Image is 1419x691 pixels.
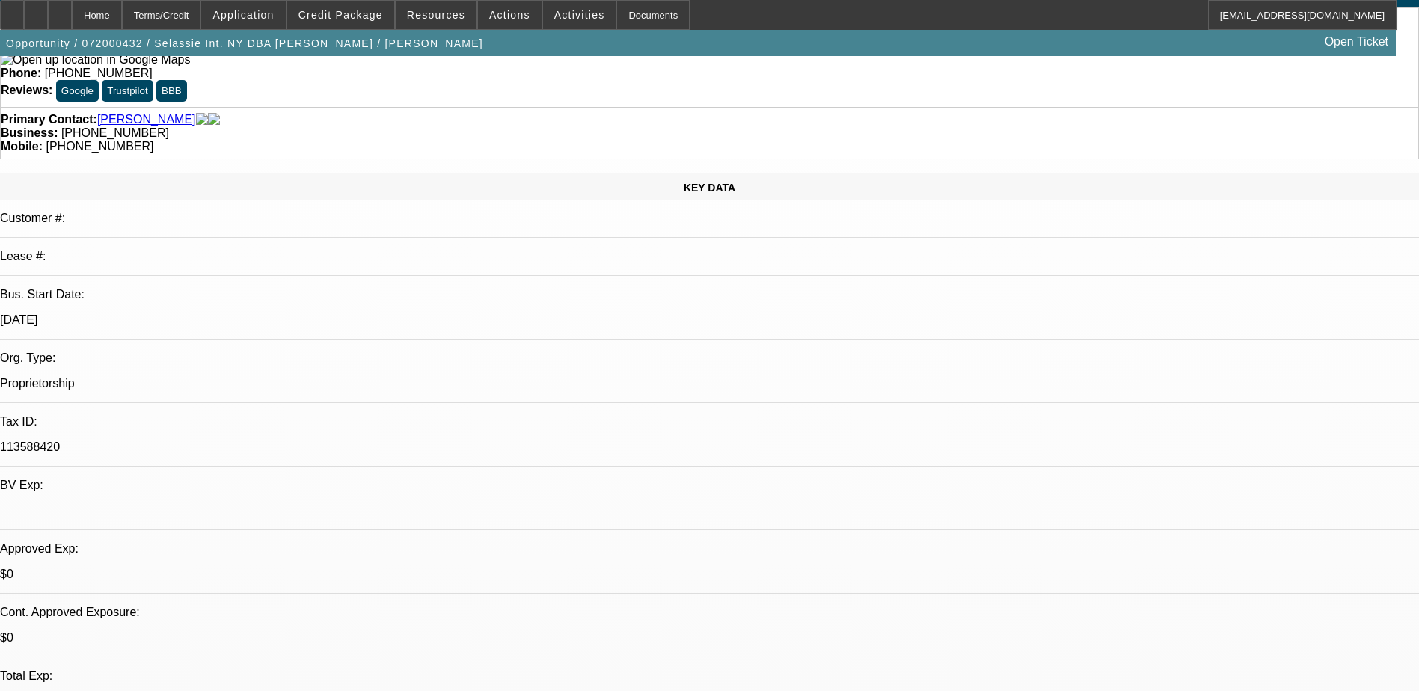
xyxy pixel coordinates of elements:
span: Opportunity / 072000432 / Selassie Int. NY DBA [PERSON_NAME] / [PERSON_NAME] [6,37,483,49]
button: Resources [396,1,476,29]
span: Activities [554,9,605,21]
a: Open Ticket [1319,29,1394,55]
span: [PHONE_NUMBER] [46,140,153,153]
img: facebook-icon.png [196,113,208,126]
span: Application [212,9,274,21]
a: View Google Maps [1,53,190,66]
span: Credit Package [298,9,383,21]
span: KEY DATA [684,182,735,194]
strong: Reviews: [1,84,52,96]
a: [PERSON_NAME] [97,113,196,126]
span: [PHONE_NUMBER] [61,126,169,139]
span: [PHONE_NUMBER] [45,67,153,79]
strong: Phone: [1,67,41,79]
strong: Primary Contact: [1,113,97,126]
button: BBB [156,80,187,102]
strong: Business: [1,126,58,139]
button: Actions [478,1,542,29]
strong: Mobile: [1,140,43,153]
button: Google [56,80,99,102]
button: Credit Package [287,1,394,29]
img: linkedin-icon.png [208,113,220,126]
span: Actions [489,9,530,21]
button: Application [201,1,285,29]
span: Resources [407,9,465,21]
button: Activities [543,1,616,29]
button: Trustpilot [102,80,153,102]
